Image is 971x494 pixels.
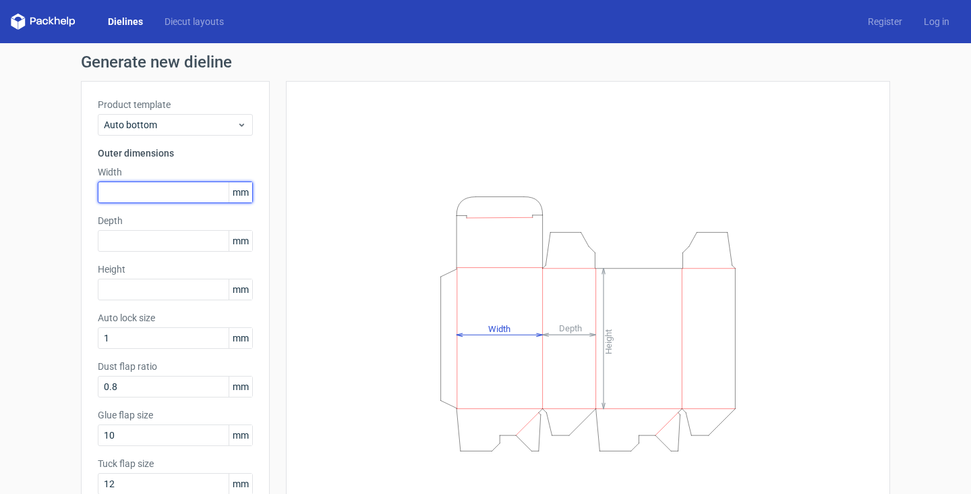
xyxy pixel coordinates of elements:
a: Register [857,15,913,28]
h1: Generate new dieline [81,54,890,70]
span: mm [229,328,252,348]
span: mm [229,182,252,202]
span: mm [229,231,252,251]
a: Diecut layouts [154,15,235,28]
label: Tuck flap size [98,457,253,470]
tspan: Depth [559,323,582,333]
span: mm [229,279,252,300]
a: Log in [913,15,960,28]
label: Height [98,263,253,276]
label: Auto lock size [98,311,253,325]
tspan: Width [488,323,510,333]
span: mm [229,474,252,494]
label: Width [98,165,253,179]
tspan: Height [604,329,614,354]
h3: Outer dimensions [98,146,253,160]
span: mm [229,425,252,445]
a: Dielines [97,15,154,28]
label: Product template [98,98,253,111]
label: Depth [98,214,253,227]
span: Auto bottom [104,118,237,132]
label: Glue flap size [98,408,253,422]
span: mm [229,377,252,397]
label: Dust flap ratio [98,360,253,373]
